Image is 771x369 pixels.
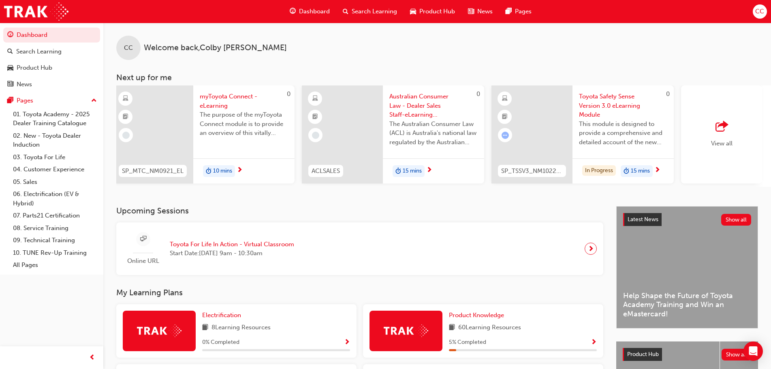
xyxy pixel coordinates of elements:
[715,121,728,132] span: outbound-icon
[654,167,660,174] span: next-icon
[312,94,318,104] span: learningResourceType_ELEARNING-icon
[502,94,508,104] span: learningResourceType_ELEARNING-icon
[202,311,244,320] a: Electrification
[515,7,532,16] span: Pages
[506,6,512,17] span: pages-icon
[10,234,100,247] a: 09. Technical Training
[627,351,659,358] span: Product Hub
[410,6,416,17] span: car-icon
[123,94,128,104] span: learningResourceType_ELEARNING-icon
[499,3,538,20] a: pages-iconPages
[312,166,340,176] span: ACLSALES
[343,6,348,17] span: search-icon
[344,339,350,346] span: Show Progress
[404,3,461,20] a: car-iconProduct Hub
[202,311,241,319] span: Electrification
[491,85,674,183] a: 0SP_TSSV3_NM1022_ELToyota Safety Sense Version 3.0 eLearning ModuleThis module is designed to pro...
[631,166,650,176] span: 15 mins
[501,166,563,176] span: SP_TSSV3_NM1022_EL
[389,92,478,119] span: Australian Consumer Law - Dealer Sales Staff-eLearning module
[449,311,507,320] a: Product Knowledge
[616,206,758,328] a: Latest NewsShow allHelp Shape the Future of Toyota Academy Training and Win an eMastercard!
[449,311,504,319] span: Product Knowledge
[10,209,100,222] a: 07. Parts21 Certification
[17,63,52,73] div: Product Hub
[17,80,32,89] div: News
[16,47,62,56] div: Search Learning
[137,324,182,337] img: Trak
[3,93,100,108] button: Pages
[722,349,752,360] button: Show all
[10,163,100,176] a: 04. Customer Experience
[200,92,288,110] span: myToyota Connect - eLearning
[3,77,100,92] a: News
[3,60,100,75] a: Product Hub
[753,4,767,19] button: CC
[170,240,294,249] span: Toyota For Life In Action - Virtual Classroom
[352,7,397,16] span: Search Learning
[582,165,616,176] div: In Progress
[579,119,667,147] span: This module is designed to provide a comprehensive and detailed account of the new enhanced Toyot...
[591,339,597,346] span: Show Progress
[468,6,474,17] span: news-icon
[10,222,100,235] a: 08. Service Training
[10,108,100,130] a: 01. Toyota Academy - 2025 Dealer Training Catalogue
[290,6,296,17] span: guage-icon
[7,81,13,88] span: news-icon
[123,229,597,269] a: Online URLToyota For Life In Action - Virtual ClassroomStart Date:[DATE] 9am - 10:30am
[395,166,401,177] span: duration-icon
[202,338,239,347] span: 0 % Completed
[743,341,763,361] div: Open Intercom Messenger
[502,132,509,139] span: learningRecordVerb_ATTEMPT-icon
[213,166,232,176] span: 10 mins
[312,132,319,139] span: learningRecordVerb_NONE-icon
[628,216,658,223] span: Latest News
[458,323,521,333] span: 60 Learning Resources
[3,28,100,43] a: Dashboard
[623,291,751,319] span: Help Shape the Future of Toyota Academy Training and Win an eMastercard!
[299,7,330,16] span: Dashboard
[103,73,771,82] h3: Next up for me
[116,288,603,297] h3: My Learning Plans
[302,85,484,183] a: 0ACLSALESAustralian Consumer Law - Dealer Sales Staff-eLearning moduleThe Australian Consumer Law...
[591,337,597,348] button: Show Progress
[122,132,130,139] span: learningRecordVerb_NONE-icon
[461,3,499,20] a: news-iconNews
[477,7,493,16] span: News
[502,112,508,122] span: booktick-icon
[116,206,603,215] h3: Upcoming Sessions
[449,338,486,347] span: 5 % Completed
[112,85,295,183] a: 0SP_MTC_NM0921_ELmyToyota Connect - eLearningThe purpose of the myToyota Connect module is to pro...
[283,3,336,20] a: guage-iconDashboard
[579,92,667,119] span: Toyota Safety Sense Version 3.0 eLearning Module
[202,323,208,333] span: book-icon
[623,348,752,361] a: Product HubShow all
[4,2,68,21] img: Trak
[10,151,100,164] a: 03. Toyota For Life
[344,337,350,348] button: Show Progress
[123,256,163,266] span: Online URL
[623,213,751,226] a: Latest NewsShow all
[389,119,478,147] span: The Australian Consumer Law (ACL) is Australia's national law regulated by the Australian Competi...
[89,353,95,363] span: prev-icon
[3,44,100,59] a: Search Learning
[7,32,13,39] span: guage-icon
[588,243,594,254] span: next-icon
[336,3,404,20] a: search-iconSearch Learning
[7,97,13,105] span: pages-icon
[211,323,271,333] span: 8 Learning Resources
[10,130,100,151] a: 02. New - Toyota Dealer Induction
[3,26,100,93] button: DashboardSearch LearningProduct HubNews
[7,64,13,72] span: car-icon
[200,110,288,138] span: The purpose of the myToyota Connect module is to provide an overview of this vitally important ne...
[755,7,764,16] span: CC
[721,214,752,226] button: Show all
[123,112,128,122] span: booktick-icon
[7,48,13,55] span: search-icon
[170,249,294,258] span: Start Date: [DATE] 9am - 10:30am
[624,166,629,177] span: duration-icon
[10,188,100,209] a: 06. Electrification (EV & Hybrid)
[17,96,33,105] div: Pages
[237,167,243,174] span: next-icon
